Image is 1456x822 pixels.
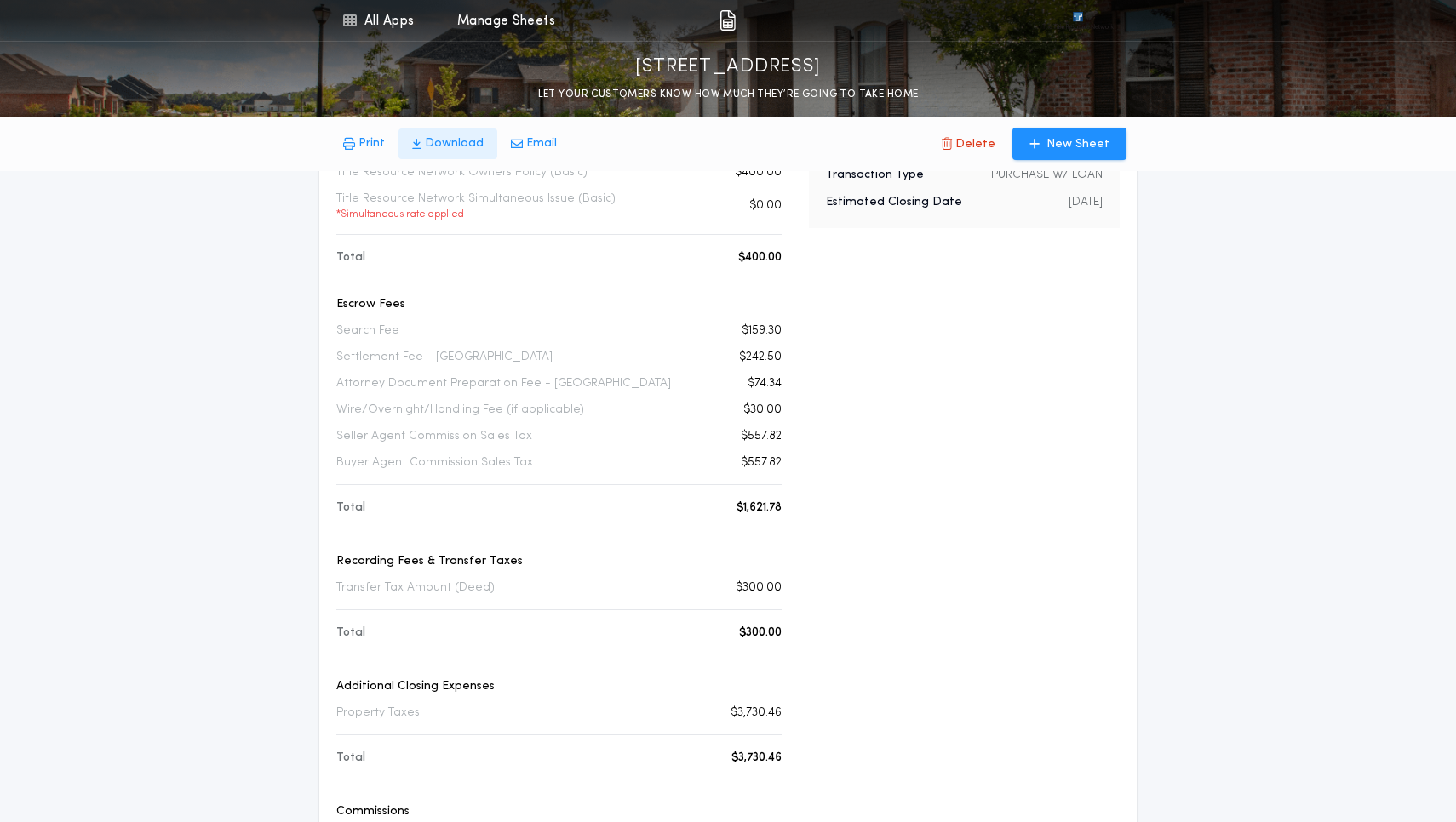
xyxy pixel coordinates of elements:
[336,191,616,221] p: Title Resource Network Simultaneous Issue (Basic)
[736,579,782,597] p: $300.00
[719,10,736,31] img: img
[330,128,398,159] button: Print
[398,128,497,159] button: Download
[336,705,420,722] p: Property Taxes
[731,750,782,767] p: $3,730.46
[538,86,919,103] p: LET YOUR CUSTOMERS KNOW HOW MUCH THEY’RE GOING TO TAKE HOME
[635,54,821,81] p: [STREET_ADDRESS]
[336,402,584,419] p: Wire/Overnight/Handling Fee (if applicable)
[336,323,399,340] p: Search Fee
[336,428,532,445] p: Seller Agent Commission Sales Tax
[739,349,782,366] p: $242.50
[991,167,1103,184] p: PURCHASE W/ LOAN
[743,402,782,419] p: $30.00
[749,197,782,214] p: $0.00
[336,208,616,221] p: * Simultaneous rate applied
[526,135,557,152] p: Email
[742,323,782,340] p: $159.30
[1069,194,1103,211] p: [DATE]
[1042,12,1114,29] img: vs-icon
[955,136,995,153] p: Delete
[735,164,782,181] p: $400.00
[336,375,671,392] p: Attorney Document Preparation Fee - [GEOGRAPHIC_DATA]
[425,135,484,152] p: Download
[731,705,782,722] p: $3,730.46
[336,803,782,820] p: Commissions
[748,375,782,392] p: $74.34
[741,428,782,445] p: $557.82
[826,167,924,184] p: Transaction Type
[336,678,782,695] p: Additional Closing Expenses
[737,499,782,517] p: $1,621.78
[1046,136,1109,153] p: New Sheet
[336,579,495,597] p: Transfer Tax Amount (Deed)
[336,249,365,266] p: Total
[826,194,962,211] p: Estimated Closing Date
[336,454,533,471] p: Buyer Agent Commission Sales Tax
[358,135,385,152] p: Print
[336,349,553,366] p: Settlement Fee - [GEOGRAPHIC_DATA]
[928,128,1009,160] button: Delete
[336,499,365,517] p: Total
[1012,128,1126,160] button: New Sheet
[497,128,570,159] button: Email
[336,625,365,642] p: Total
[738,249,782,266] p: $400.00
[336,750,365,767] p: Total
[336,553,782,570] p: Recording Fees & Transfer Taxes
[336,296,782,313] p: Escrow Fees
[336,164,588,181] p: Title Resource Network Owners Policy (Basic)
[741,454,782,471] p: $557.82
[739,625,782,642] p: $300.00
